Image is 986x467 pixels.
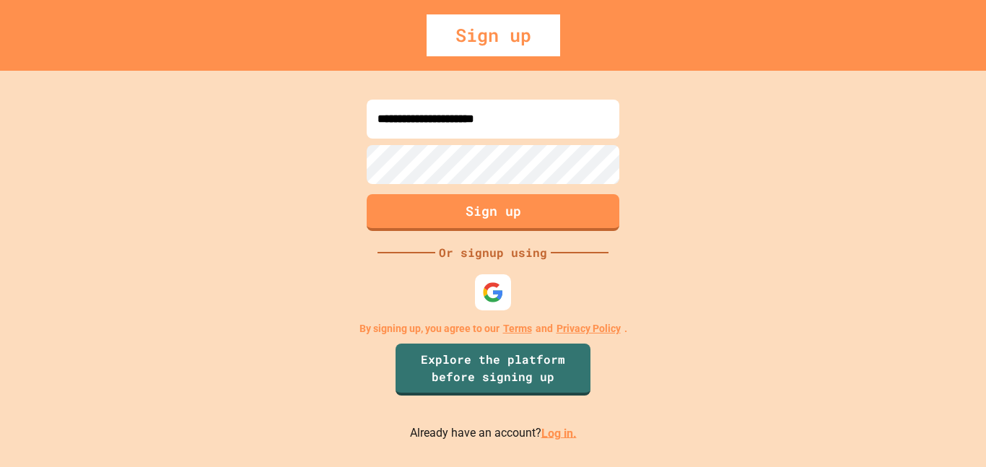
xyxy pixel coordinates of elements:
div: Or signup using [435,244,551,261]
a: Explore the platform before signing up [396,344,590,396]
p: Already have an account? [410,424,577,442]
button: Sign up [367,194,619,231]
img: google-icon.svg [482,281,504,303]
a: Log in. [541,426,577,440]
p: By signing up, you agree to our and . [359,321,627,336]
a: Privacy Policy [557,321,621,336]
a: Terms [503,321,532,336]
div: Sign up [427,14,560,56]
